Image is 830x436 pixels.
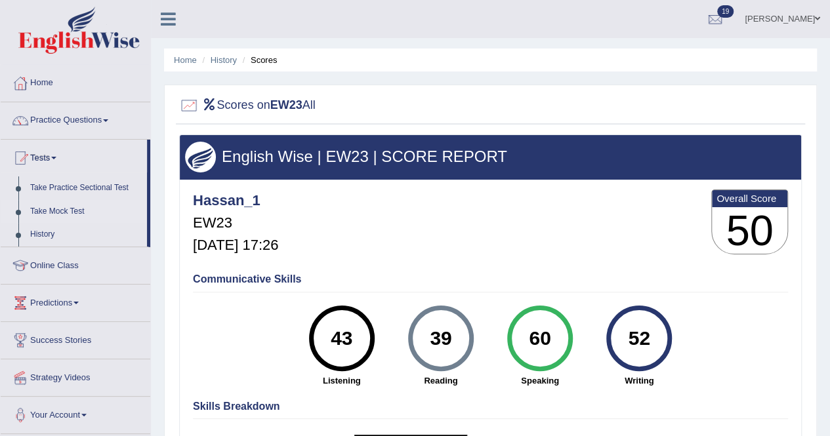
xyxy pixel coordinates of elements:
[417,311,465,366] div: 39
[299,374,384,387] strong: Listening
[193,193,278,208] h4: Hassan_1
[1,285,150,317] a: Predictions
[1,140,147,172] a: Tests
[185,148,796,165] h3: English Wise | EW23 | SCORE REPORT
[179,96,316,115] h2: Scores on All
[24,223,147,247] a: History
[1,359,150,392] a: Strategy Videos
[239,54,278,66] li: Scores
[398,374,484,387] strong: Reading
[174,55,197,65] a: Home
[193,215,278,231] h5: EW23
[1,65,150,98] a: Home
[717,5,734,18] span: 19
[270,98,302,111] b: EW23
[193,273,788,285] h4: Communicative Skills
[24,176,147,200] a: Take Practice Sectional Test
[1,397,150,429] a: Your Account
[497,374,583,387] strong: Speaking
[211,55,237,65] a: History
[516,311,564,366] div: 60
[716,193,783,204] b: Overall Score
[1,247,150,280] a: Online Class
[193,401,788,412] h4: Skills Breakdown
[596,374,682,387] strong: Writing
[193,237,278,253] h5: [DATE] 17:26
[615,311,663,366] div: 52
[318,311,365,366] div: 43
[1,322,150,355] a: Success Stories
[185,142,216,172] img: wings.png
[24,200,147,224] a: Take Mock Test
[1,102,150,135] a: Practice Questions
[712,207,787,254] h3: 50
